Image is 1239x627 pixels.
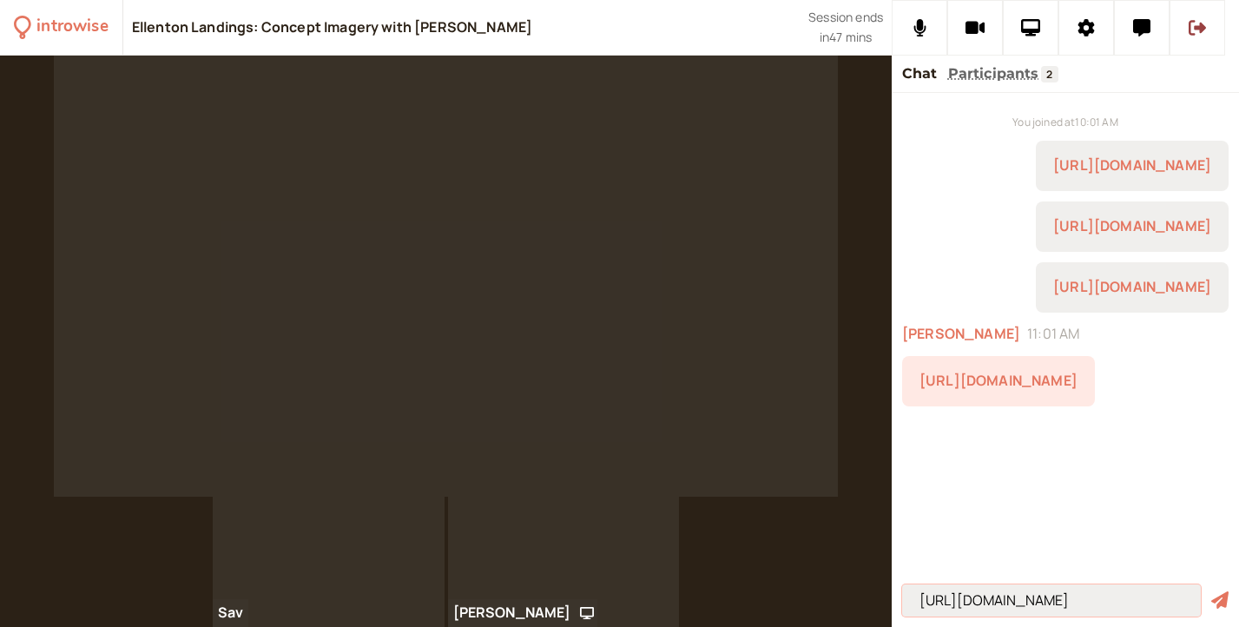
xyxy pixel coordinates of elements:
div: 9/18/2025, 11:01:03 AM [902,356,1095,406]
a: [URL][DOMAIN_NAME] [1053,277,1211,296]
div: 9/18/2025, 10:26:39 AM [1036,201,1229,252]
a: [URL][DOMAIN_NAME] [1053,155,1211,175]
span: Session ends [808,8,883,28]
div: Ellenton Landings: Concept Imagery with [PERSON_NAME] [132,18,532,37]
div: You joined at 10:01 AM [902,114,1229,130]
div: 9/18/2025, 10:18:13 AM [1036,141,1229,191]
input: Write a message... [902,584,1201,617]
a: [URL][DOMAIN_NAME] [919,371,1078,390]
span: in 47 mins [820,28,872,48]
button: Participants [948,63,1039,85]
span: [PERSON_NAME] [902,323,1020,346]
button: Chat [902,63,938,85]
a: [URL][DOMAIN_NAME] [1053,216,1211,235]
div: 9/18/2025, 10:28:59 AM [1036,262,1229,313]
span: 11:01 AM [1027,323,1079,346]
button: Send [1211,591,1229,610]
div: Scheduled session end time. Don't worry, your call will continue [808,8,883,47]
span: 2 [1041,66,1058,82]
div: introwise [36,14,108,41]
